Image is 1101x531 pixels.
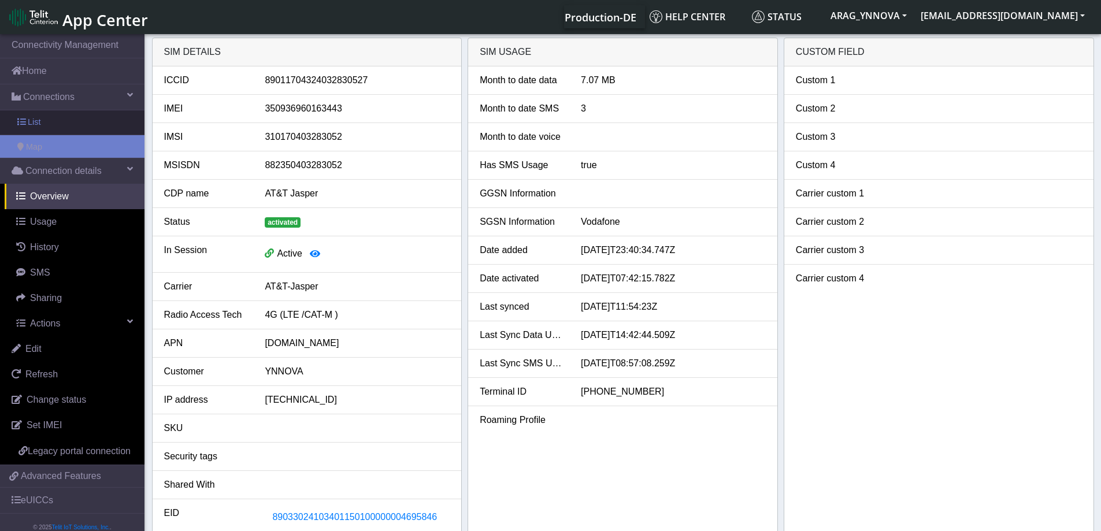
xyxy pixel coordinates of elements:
[752,10,802,23] span: Status
[5,285,144,311] a: Sharing
[471,102,572,116] div: Month to date SMS
[471,215,572,229] div: SGSN Information
[155,450,257,463] div: Security tags
[747,5,824,28] a: Status
[787,215,888,229] div: Carrier custom 2
[302,243,328,265] button: View session details
[256,308,458,322] div: 4G (LTE /CAT-M )
[5,235,144,260] a: History
[5,209,144,235] a: Usage
[155,308,257,322] div: Radio Access Tech
[155,280,257,294] div: Carrier
[25,369,58,379] span: Refresh
[256,102,458,116] div: 350936960163443
[787,73,888,87] div: Custom 1
[256,187,458,200] div: AT&T Jasper
[21,469,101,483] span: Advanced Features
[468,38,777,66] div: SIM usage
[471,413,572,427] div: Roaming Profile
[572,300,774,314] div: [DATE]T11:54:23Z
[471,357,572,370] div: Last Sync SMS Usage
[471,130,572,144] div: Month to date voice
[25,344,42,354] span: Edit
[5,260,144,285] a: SMS
[155,506,257,528] div: EID
[572,73,774,87] div: 7.07 MB
[27,395,86,404] span: Change status
[9,8,58,27] img: logo-telit-cinterion-gw-new.png
[28,116,40,129] span: List
[25,164,102,178] span: Connection details
[62,9,148,31] span: App Center
[30,242,59,252] span: History
[471,272,572,285] div: Date activated
[564,5,636,28] a: Your current platform instance
[155,365,257,378] div: Customer
[153,38,462,66] div: SIM details
[155,478,257,492] div: Shared With
[572,215,774,229] div: Vodafone
[471,300,572,314] div: Last synced
[256,365,458,378] div: YNNOVA
[650,10,662,23] img: knowledge.svg
[256,130,458,144] div: 310170403283052
[914,5,1092,26] button: [EMAIL_ADDRESS][DOMAIN_NAME]
[52,524,110,530] a: Telit IoT Solutions, Inc.
[30,318,60,328] span: Actions
[572,158,774,172] div: true
[23,90,75,104] span: Connections
[256,280,458,294] div: AT&T-Jasper
[784,38,1093,66] div: Custom field
[30,191,69,201] span: Overview
[277,248,302,258] span: Active
[265,217,301,228] span: activated
[645,5,747,28] a: Help center
[752,10,765,23] img: status.svg
[27,420,62,430] span: Set IMEI
[565,10,636,24] span: Production-DE
[787,187,888,200] div: Carrier custom 1
[155,243,257,265] div: In Session
[265,506,444,528] button: 89033024103401150100000004695846
[572,272,774,285] div: [DATE]T07:42:15.782Z
[256,393,458,407] div: [TECHNICAL_ID]
[471,187,572,200] div: GGSN Information
[471,385,572,399] div: Terminal ID
[26,141,42,154] span: Map
[256,336,458,350] div: [DOMAIN_NAME]
[471,158,572,172] div: Has SMS Usage
[30,217,57,226] span: Usage
[5,184,144,209] a: Overview
[155,130,257,144] div: IMSI
[824,5,914,26] button: ARAG_YNNOVA
[155,215,257,229] div: Status
[155,158,257,172] div: MSISDN
[787,272,888,285] div: Carrier custom 4
[155,393,257,407] div: IP address
[572,385,774,399] div: [PHONE_NUMBER]
[787,243,888,257] div: Carrier custom 3
[256,73,458,87] div: 89011704324032830527
[30,268,50,277] span: SMS
[155,102,257,116] div: IMEI
[272,512,437,522] span: 89033024103401150100000004695846
[650,10,725,23] span: Help center
[155,336,257,350] div: APN
[572,328,774,342] div: [DATE]T14:42:44.509Z
[30,293,62,303] span: Sharing
[572,102,774,116] div: 3
[572,243,774,257] div: [DATE]T23:40:34.747Z
[787,102,888,116] div: Custom 2
[787,158,888,172] div: Custom 4
[155,421,257,435] div: SKU
[471,73,572,87] div: Month to date data
[5,311,144,336] a: Actions
[471,243,572,257] div: Date added
[28,446,131,456] span: Legacy portal connection
[155,187,257,200] div: CDP name
[471,328,572,342] div: Last Sync Data Usage
[572,357,774,370] div: [DATE]T08:57:08.259Z
[155,73,257,87] div: ICCID
[256,158,458,172] div: 882350403283052
[9,5,146,29] a: App Center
